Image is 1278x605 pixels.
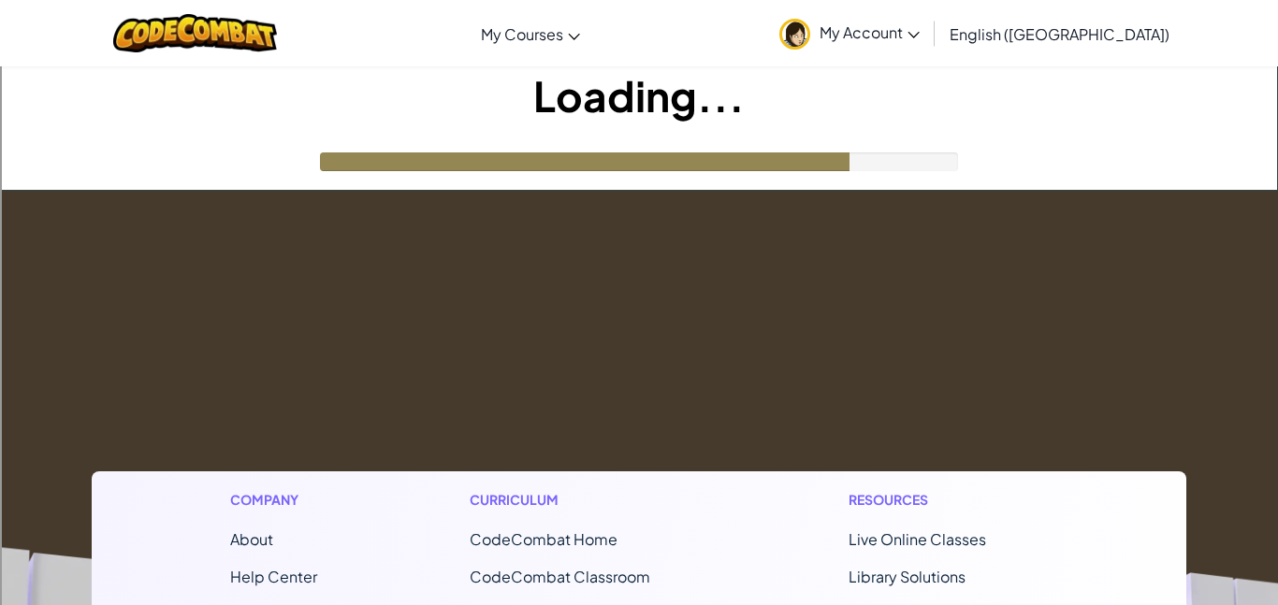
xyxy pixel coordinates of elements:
[113,14,277,52] img: CodeCombat logo
[820,22,920,42] span: My Account
[481,24,563,44] span: My Courses
[940,8,1179,59] a: English ([GEOGRAPHIC_DATA])
[779,19,810,50] img: avatar
[770,4,929,63] a: My Account
[472,8,589,59] a: My Courses
[950,24,1169,44] span: English ([GEOGRAPHIC_DATA])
